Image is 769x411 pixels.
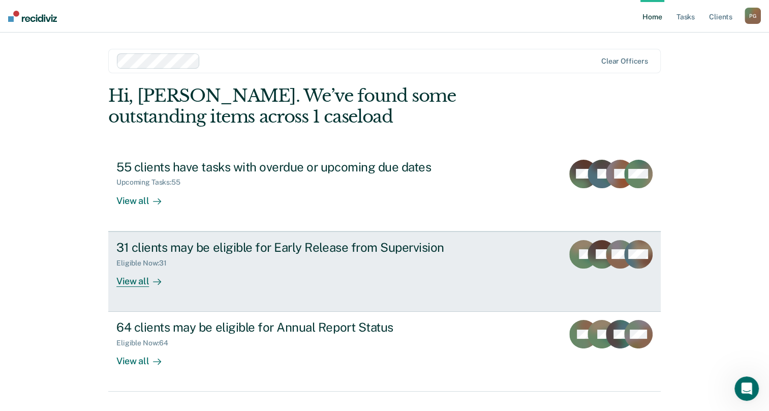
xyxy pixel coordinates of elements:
[116,178,189,187] div: Upcoming Tasks : 55
[116,240,473,255] div: 31 clients may be eligible for Early Release from Supervision
[116,267,173,287] div: View all
[116,187,173,207] div: View all
[745,8,761,24] button: PG
[116,160,473,174] div: 55 clients have tasks with overdue or upcoming due dates
[116,339,176,347] div: Eligible Now : 64
[601,57,648,66] div: Clear officers
[116,347,173,367] div: View all
[108,152,661,231] a: 55 clients have tasks with overdue or upcoming due datesUpcoming Tasks:55View all
[116,259,175,268] div: Eligible Now : 31
[745,8,761,24] div: P G
[734,376,759,401] iframe: Intercom live chat
[108,231,661,312] a: 31 clients may be eligible for Early Release from SupervisionEligible Now:31View all
[108,85,550,127] div: Hi, [PERSON_NAME]. We’ve found some outstanding items across 1 caseload
[108,312,661,392] a: 64 clients may be eligible for Annual Report StatusEligible Now:64View all
[116,320,473,335] div: 64 clients may be eligible for Annual Report Status
[8,11,57,22] img: Recidiviz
